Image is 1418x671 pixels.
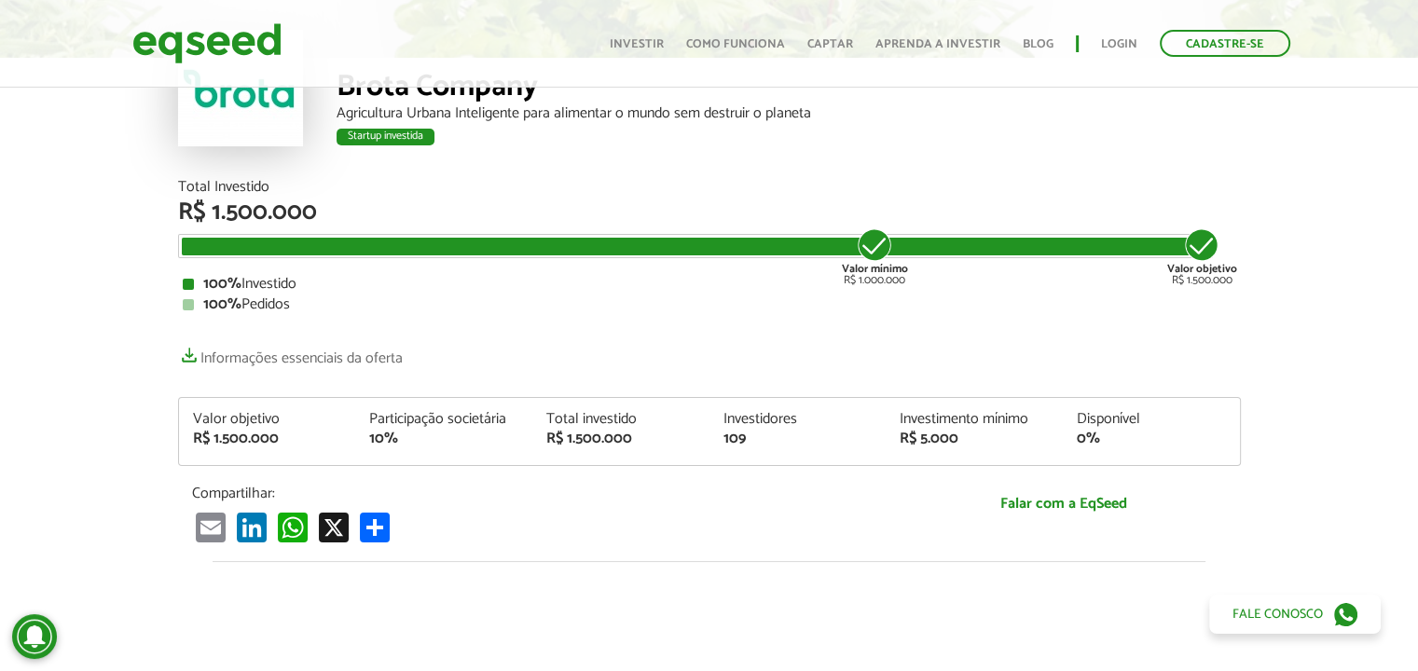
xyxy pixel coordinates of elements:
div: R$ 1.000.000 [840,226,910,286]
a: Aprenda a investir [875,38,1000,50]
a: LinkedIn [233,512,270,542]
div: R$ 1.500.000 [1167,226,1237,286]
a: Investir [610,38,664,50]
a: Compartilhar [356,512,393,542]
div: Total Investido [178,180,1241,195]
strong: Valor objetivo [1167,260,1237,278]
div: R$ 1.500.000 [546,431,695,446]
img: EqSeed [132,19,282,68]
a: Fale conosco [1209,595,1381,634]
div: Investimento mínimo [900,412,1049,427]
a: Como funciona [686,38,785,50]
a: Cadastre-se [1160,30,1290,57]
div: Investidores [723,412,872,427]
div: Agricultura Urbana Inteligente para alimentar o mundo sem destruir o planeta [337,106,1241,121]
a: WhatsApp [274,512,311,542]
a: Informações essenciais da oferta [178,340,403,366]
a: Email [192,512,229,542]
div: R$ 1.500.000 [193,431,342,446]
strong: 100% [203,292,241,317]
div: Pedidos [183,297,1236,312]
div: Startup investida [337,129,434,145]
div: Valor objetivo [193,412,342,427]
strong: 100% [203,271,241,296]
strong: Valor mínimo [842,260,908,278]
div: Total investido [546,412,695,427]
div: Investido [183,277,1236,292]
div: 0% [1077,431,1226,446]
a: Blog [1023,38,1053,50]
div: Brota Company [337,72,1241,106]
div: Disponível [1077,412,1226,427]
div: Participação societária [369,412,518,427]
div: 10% [369,431,518,446]
a: Captar [807,38,853,50]
div: R$ 5.000 [900,431,1049,446]
p: Compartilhar: [192,485,873,502]
a: X [315,512,352,542]
a: Falar com a EqSeed [901,485,1227,523]
div: R$ 1.500.000 [178,200,1241,225]
div: 109 [723,431,872,446]
a: Login [1101,38,1137,50]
